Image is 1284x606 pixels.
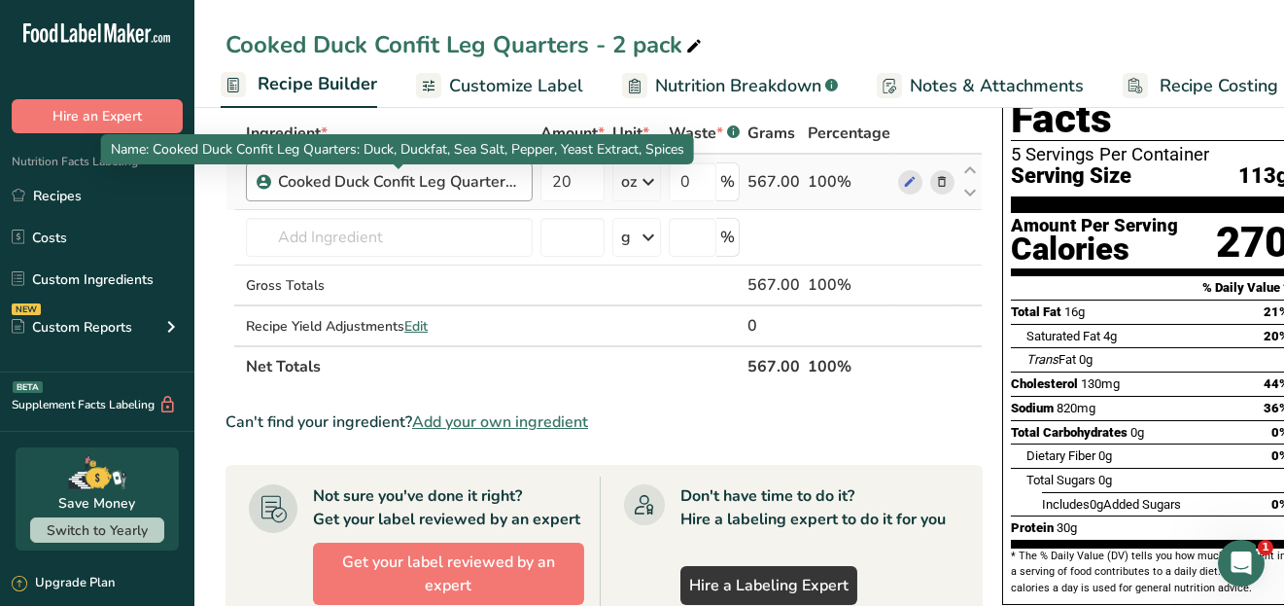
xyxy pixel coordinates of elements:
span: Customize Label [449,73,583,99]
input: Add Ingredient [246,218,533,257]
div: NEW [12,303,41,315]
div: BETA [13,381,43,393]
div: Waste [669,122,740,145]
th: Net Totals [242,345,744,386]
button: Hire an Expert [12,99,183,133]
iframe: Intercom live chat [1218,540,1265,587]
div: Amount Per Serving [1011,217,1178,235]
span: Protein [1011,520,1054,535]
span: Nutrition Breakdown [655,73,821,99]
button: Get your label reviewed by an expert [313,543,584,605]
span: Cholesterol [1011,376,1078,391]
div: Cooked Duck Confit Leg Quarters - 2 pack [226,27,706,62]
div: Upgrade Plan [12,574,115,593]
span: Get your label reviewed by an expert [322,551,575,597]
i: Trans [1026,352,1058,367]
span: 130mg [1081,376,1120,391]
div: 100% [808,170,890,194]
span: 0g [1098,473,1112,487]
div: Not sure you've done it right? Get your label reviewed by an expert [313,484,580,531]
span: Total Sugars [1026,473,1095,487]
div: Calories [1011,235,1178,264]
span: Includes Added Sugars [1042,497,1181,512]
a: Nutrition Breakdown [622,64,838,108]
a: Recipe Builder [221,62,377,109]
div: 567.00 [747,273,800,297]
th: 567.00 [744,345,804,386]
span: Edit [404,317,428,336]
span: 0g [1079,352,1093,367]
div: Custom Reports [12,317,132,338]
div: Gross Totals [246,275,533,296]
span: Percentage [808,122,890,145]
div: 100% [808,273,890,297]
div: Don't have time to do it? Hire a labeling expert to do it for you [680,484,946,531]
span: Saturated Fat [1026,329,1100,343]
span: Name: Cooked Duck Confit Leg Quarters: Duck, Duckfat, Sea Salt, Pepper, Yeast Extract, Spices [111,140,684,159]
div: Cooked Duck Confit Leg Quarters: Duck, Duckfat, Sea Salt, Pepper, Yeast Extract, Spices [278,170,521,194]
span: 820mg [1057,401,1095,415]
span: 0g [1098,448,1112,463]
span: 4g [1103,329,1117,343]
div: g [621,226,631,249]
span: 30g [1057,520,1077,535]
span: 16g [1064,304,1085,319]
a: Customize Label [416,64,583,108]
span: Add your own ingredient [412,410,588,434]
span: Recipe Costing [1160,73,1278,99]
span: 0g [1090,497,1103,512]
span: Total Fat [1011,304,1061,319]
a: Hire a Labeling Expert [680,566,857,605]
span: Switch to Yearly [47,521,148,540]
span: 0g [1130,425,1144,440]
span: Fat [1026,352,1076,367]
span: Dietary Fiber [1026,448,1095,463]
div: Save Money [59,493,136,514]
span: Total Carbohydrates [1011,425,1128,440]
span: Serving Size [1011,164,1131,189]
div: Recipe Yield Adjustments [246,316,533,337]
a: Notes & Attachments [877,64,1084,108]
span: Notes & Attachments [910,73,1084,99]
button: Switch to Yearly [30,517,164,543]
span: Grams [747,122,795,145]
span: 1 [1258,540,1273,555]
a: Recipe Costing [1123,64,1278,108]
div: Can't find your ingredient? [226,410,983,434]
span: Amount [540,122,605,145]
span: Ingredient [246,122,328,145]
span: Recipe Builder [258,71,377,97]
div: 0 [747,314,800,338]
th: 100% [804,345,894,386]
span: Unit [612,122,649,145]
span: Sodium [1011,401,1054,415]
div: oz [621,170,637,194]
div: 567.00 [747,170,800,194]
